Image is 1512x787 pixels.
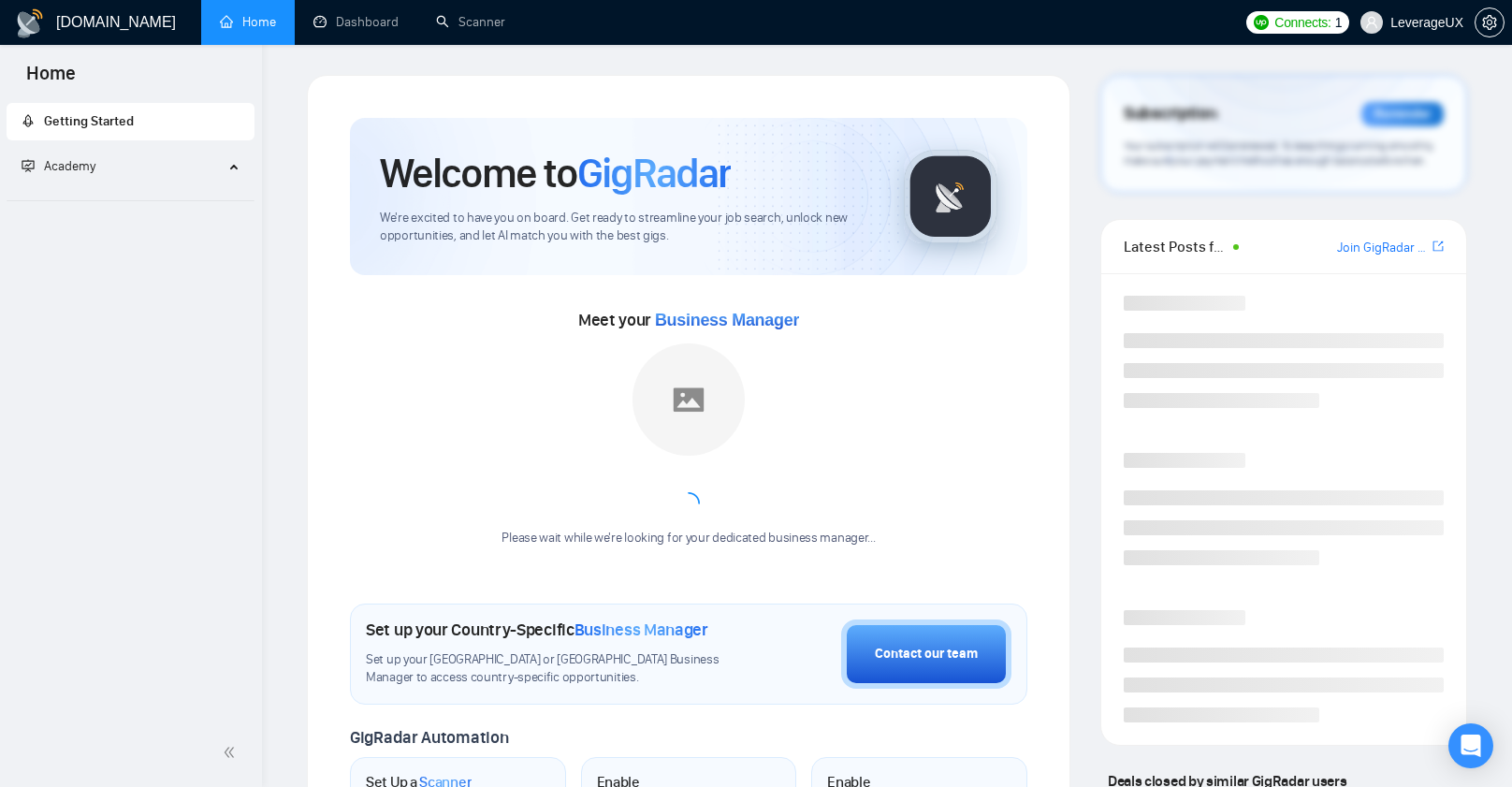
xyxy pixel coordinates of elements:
[1361,102,1444,126] div: Reminder
[350,727,508,748] span: GigRadar Automation
[1274,12,1330,33] span: Connects:
[366,619,708,640] h1: Set up your Country-Specific
[490,530,886,547] div: Please wait while we're looking for your dedicated business manager...
[1254,15,1269,30] img: upwork-logo.png
[11,60,91,99] span: Home
[578,310,799,330] span: Meet your
[1448,723,1493,768] div: Open Intercom Messenger
[380,148,731,198] h1: Welcome to
[1475,7,1505,37] button: setting
[1335,12,1343,33] span: 1
[577,148,731,198] span: GigRadar
[1475,15,1505,30] a: setting
[841,619,1011,689] button: Contact our team
[1432,238,1444,255] a: export
[1365,16,1378,29] span: user
[7,103,254,140] li: Getting Started
[436,14,505,30] a: searchScanner
[875,644,978,664] div: Contact our team
[632,343,745,456] img: placeholder.png
[1337,238,1429,258] a: Join GigRadar Slack Community
[223,743,241,762] span: double-left
[313,14,399,30] a: dashboardDashboard
[44,113,134,129] span: Getting Started
[220,14,276,30] a: homeHome
[22,114,35,127] span: rocket
[676,491,701,516] span: loading
[380,210,874,245] span: We're excited to have you on board. Get ready to streamline your job search, unlock new opportuni...
[1476,15,1504,30] span: setting
[1124,235,1228,258] span: Latest Posts from the GigRadar Community
[7,193,254,205] li: Academy Homepage
[655,311,799,329] span: Business Manager
[44,158,95,174] span: Academy
[1124,98,1216,130] span: Subscription
[366,651,748,687] span: Set up your [GEOGRAPHIC_DATA] or [GEOGRAPHIC_DATA] Business Manager to access country-specific op...
[15,8,45,38] img: logo
[22,159,35,172] span: fund-projection-screen
[22,158,95,174] span: Academy
[1124,138,1434,168] span: Your subscription will be renewed. To keep things running smoothly, make sure your payment method...
[574,619,708,640] span: Business Manager
[904,150,997,243] img: gigradar-logo.png
[1432,239,1444,254] span: export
